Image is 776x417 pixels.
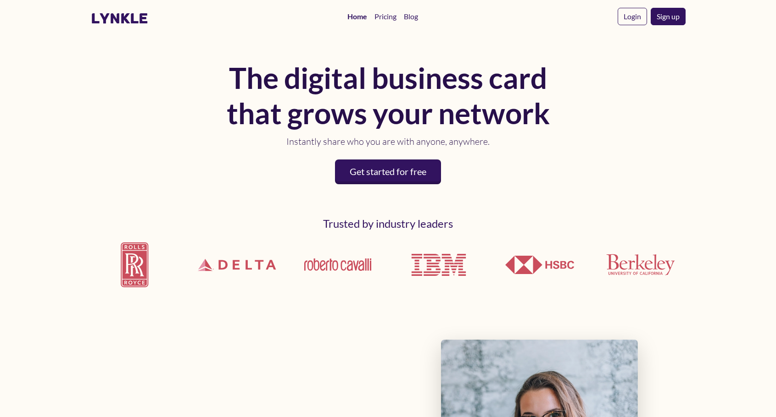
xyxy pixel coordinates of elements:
[91,235,181,295] img: Rolls Royce
[400,7,422,26] a: Blog
[618,8,647,25] a: Login
[91,217,686,230] h2: Trusted by industry leaders
[505,256,574,274] img: HSBC
[344,7,371,26] a: Home
[223,60,553,131] h1: The digital business card that grows your network
[404,230,473,299] img: IBM
[651,8,686,25] a: Sign up
[303,258,372,272] img: Roberto Cavalli
[335,159,441,184] a: Get started for free
[606,254,675,275] img: UCLA Berkeley
[223,135,553,148] p: Instantly share who you are with anyone, anywhere.
[371,7,400,26] a: Pricing
[192,233,282,297] img: Delta Airlines
[91,10,148,27] a: lynkle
